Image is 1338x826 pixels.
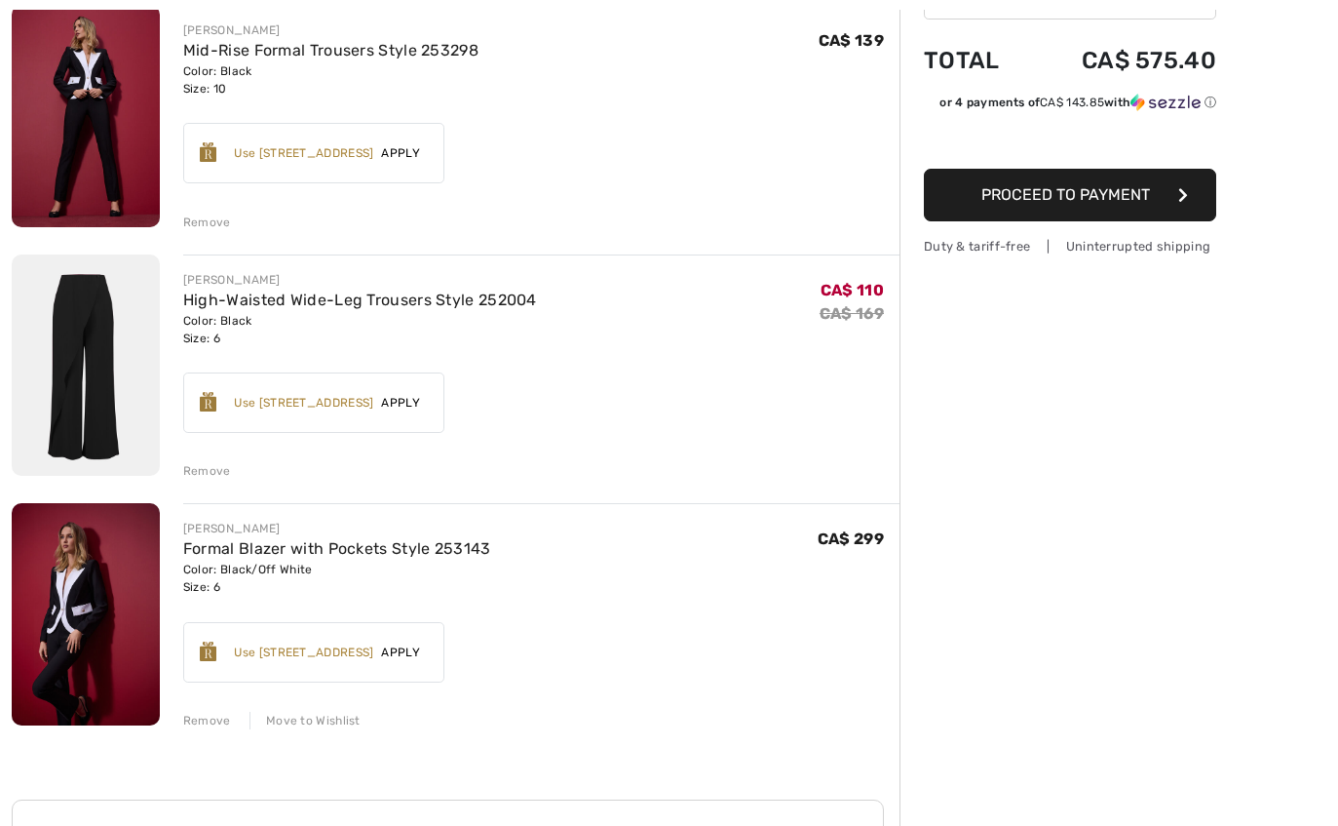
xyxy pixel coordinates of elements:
div: Remove [183,214,231,231]
div: or 4 payments ofCA$ 143.85withSezzle Click to learn more about Sezzle [924,94,1216,118]
div: [PERSON_NAME] [183,21,478,39]
td: Total [924,27,1029,94]
div: Use [STREET_ADDRESS] [234,644,373,661]
div: Move to Wishlist [249,712,361,729]
div: Remove [183,712,231,729]
img: Reward-Logo.svg [200,642,217,661]
div: Color: Black Size: 6 [183,312,537,347]
img: Sezzle [1130,94,1201,111]
span: CA$ 110 [821,281,884,299]
div: Use [STREET_ADDRESS] [234,144,373,162]
div: [PERSON_NAME] [183,520,491,537]
a: Formal Blazer with Pockets Style 253143 [183,539,491,558]
span: Apply [373,644,428,661]
div: Duty & tariff-free | Uninterrupted shipping [924,237,1216,256]
img: Reward-Logo.svg [200,392,217,412]
img: Formal Blazer with Pockets Style 253143 [12,503,160,726]
div: Color: Black Size: 10 [183,62,478,98]
span: CA$ 299 [818,530,884,548]
td: CA$ 575.40 [1029,27,1216,94]
span: Proceed to Payment [981,185,1150,204]
img: Reward-Logo.svg [200,142,217,162]
a: High-Waisted Wide-Leg Trousers Style 252004 [183,291,537,309]
span: CA$ 143.85 [1040,96,1104,109]
button: Proceed to Payment [924,169,1216,221]
img: High-Waisted Wide-Leg Trousers Style 252004 [12,255,160,477]
div: Remove [183,462,231,480]
s: CA$ 169 [820,304,884,323]
div: [PERSON_NAME] [183,271,537,289]
iframe: PayPal-paypal [924,118,1216,162]
a: Mid-Rise Formal Trousers Style 253298 [183,41,478,59]
img: Mid-Rise Formal Trousers Style 253298 [12,5,160,227]
span: CA$ 139 [819,31,884,50]
div: or 4 payments of with [939,94,1216,111]
span: Apply [373,144,428,162]
div: Color: Black/Off White Size: 6 [183,561,491,596]
div: Use [STREET_ADDRESS] [234,394,373,412]
span: Apply [373,394,428,412]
